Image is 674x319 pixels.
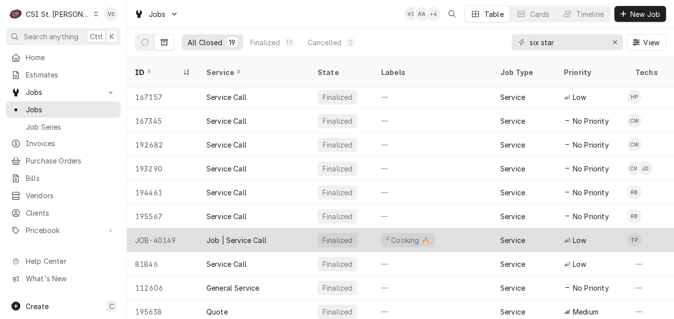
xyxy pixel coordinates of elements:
[206,67,300,78] div: Service
[322,259,353,269] div: Finalized
[627,209,641,223] div: RB
[627,114,641,128] div: Courtney Wiliford's Avatar
[322,116,353,126] div: Finalized
[500,235,525,245] div: Service
[6,222,121,239] a: Go to Pricebook
[24,31,78,42] span: Search anything
[573,140,609,150] span: No Priority
[381,67,484,78] div: Labels
[404,7,418,21] div: Vicky Stuesse's Avatar
[573,307,599,317] span: Medium
[127,252,199,276] div: 81846
[500,259,525,269] div: Service
[206,211,247,222] div: Service Call
[188,37,223,48] div: All Closed
[373,133,492,157] div: —
[104,7,118,21] div: VS
[104,7,118,21] div: Vicky Stuesse's Avatar
[373,276,492,300] div: —
[322,235,353,245] div: Finalized
[573,259,586,269] span: Low
[26,208,116,218] span: Clients
[573,116,609,126] span: No Priority
[109,301,114,312] span: C
[373,204,492,228] div: —
[500,211,525,222] div: Service
[135,67,181,78] div: ID
[347,37,353,48] div: 0
[322,92,353,102] div: Finalized
[564,67,617,78] div: Priority
[26,138,116,149] span: Invoices
[26,173,116,183] span: Bills
[627,185,641,199] div: RB
[500,307,525,317] div: Service
[627,161,641,175] div: Courtney Wiliford's Avatar
[26,9,90,19] div: CSI St. [PERSON_NAME]
[130,6,183,22] a: Go to Jobs
[149,9,166,19] span: Jobs
[500,283,525,293] div: Service
[26,70,116,80] span: Estimates
[6,28,121,45] button: Search anythingCtrlK
[573,235,586,245] span: Low
[322,283,353,293] div: Finalized
[6,84,121,100] a: Go to Jobs
[127,109,199,133] div: 167345
[9,7,23,21] div: CSI St. Louis's Avatar
[628,9,662,19] span: New Job
[530,34,604,50] input: Keyword search
[500,163,525,174] div: Service
[127,157,199,180] div: 193290
[206,235,267,245] div: Job | Service Call
[500,92,525,102] div: Service
[127,180,199,204] div: 194461
[206,307,228,317] div: Quote
[6,135,121,152] a: Invoices
[627,90,641,104] div: HP
[500,140,525,150] div: Service
[627,185,641,199] div: Ryan Bietchert's Avatar
[627,276,667,300] div: —
[573,187,609,198] span: No Priority
[627,209,641,223] div: Ryan Bietchert's Avatar
[6,270,121,287] a: Go to What's New
[573,283,609,293] span: No Priority
[444,6,460,22] button: Open search
[110,31,114,42] span: K
[26,225,101,236] span: Pricebook
[6,205,121,221] a: Clients
[500,67,548,78] div: Job Type
[127,133,199,157] div: 192682
[627,34,666,50] button: View
[638,161,652,175] div: JD
[206,163,247,174] div: Service Call
[373,109,492,133] div: —
[127,85,199,109] div: 167157
[286,37,292,48] div: 19
[373,252,492,276] div: —
[206,140,247,150] div: Service Call
[641,37,662,48] span: View
[373,180,492,204] div: —
[322,211,353,222] div: Finalized
[26,122,116,132] span: Job Series
[26,273,115,284] span: What's New
[530,9,550,19] div: Cards
[573,163,609,174] span: No Priority
[415,7,429,21] div: Alexandria Wilp's Avatar
[206,283,259,293] div: General Service
[415,7,429,21] div: AW
[90,31,103,42] span: Ctrl
[250,37,280,48] div: Finalized
[206,92,247,102] div: Service Call
[635,67,659,78] div: Techs
[627,252,667,276] div: —
[573,92,586,102] span: Low
[627,233,641,247] div: Tony Plastina's Avatar
[26,256,115,266] span: Help Center
[576,9,604,19] div: Timeline
[638,161,652,175] div: Jarod Duke's Avatar
[426,7,440,21] div: + 4
[373,157,492,180] div: —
